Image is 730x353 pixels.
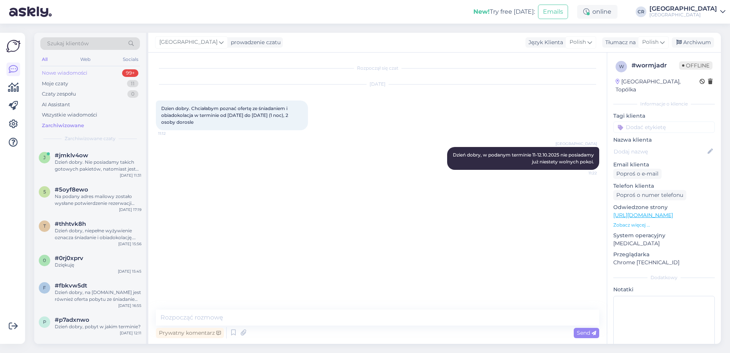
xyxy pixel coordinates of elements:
div: [DATE] 15:56 [118,241,141,247]
div: Nowe wiadomości [42,69,87,77]
div: AI Assistant [42,101,70,109]
span: Dzien dobry. Chciałabym poznać ofertę ze śniadaniem i obiadokolacja w terminie od [DATE] do [DATE... [161,105,289,125]
span: Zarchiwizowane czaty [65,135,116,142]
p: Przeglądarka [613,251,715,259]
div: Socials [121,54,140,64]
p: Nazwa klienta [613,136,715,144]
div: Try free [DATE]: [473,7,535,16]
span: w [619,64,624,69]
b: New! [473,8,490,15]
span: Polish [570,38,586,46]
div: [DATE] 11:31 [120,173,141,178]
div: Poproś o numer telefonu [613,190,686,200]
div: 0 [127,90,138,98]
div: Dodatkowy [613,274,715,281]
div: prowadzenie czatu [228,38,281,46]
span: 11:12 [158,131,187,136]
span: 5 [43,189,46,195]
span: Send [577,329,596,336]
span: j [43,155,46,160]
button: Emails [538,5,568,19]
div: [DATE] 12:11 [120,330,141,336]
div: Rozpoczął się czat [156,65,599,72]
p: Tagi klienta [613,112,715,120]
div: Dzień dobry, na [DOMAIN_NAME] jest również oferta pobytu ze śniadaniem i obiadokolacją. [55,289,141,303]
p: Chrome [TECHNICAL_ID] [613,259,715,267]
p: Telefon klienta [613,182,715,190]
div: CR [636,6,646,17]
div: Poproś o e-mail [613,169,662,179]
div: All [40,54,49,64]
div: Archiwum [672,37,714,48]
span: #p7adxnwo [55,316,89,323]
div: Moje czaty [42,80,68,88]
div: Dziękuję [55,262,141,268]
p: Notatki [613,286,715,294]
p: Odwiedzone strony [613,203,715,211]
div: [DATE] 17:19 [119,207,141,212]
div: Czaty zespołu [42,90,76,98]
span: Szukaj klientów [47,40,89,48]
div: Język Klienta [525,38,563,46]
span: Offline [679,61,713,70]
div: Na podany adres mailowy zostało wysłane potwierdzenie rezerwacji wraz z linkiem do wpłaty zaliczki. [55,193,141,207]
div: [DATE] 16:55 [118,303,141,308]
div: online [577,5,617,19]
span: #0rj0xprv [55,255,83,262]
div: Dzień dobry, niepełne wyżywienie oznacza śniadanie i obiadokolację. [GEOGRAPHIC_DATA] [55,227,141,241]
span: #5oyf8ewo [55,186,88,193]
p: System operacyjny [613,232,715,240]
p: Zobacz więcej ... [613,222,715,228]
div: [GEOGRAPHIC_DATA], Topólka [616,78,700,94]
span: #thhtvk8h [55,220,86,227]
p: [MEDICAL_DATA] [613,240,715,248]
div: # wormjadr [632,61,679,70]
div: Zarchiwizowane [42,122,84,129]
img: Askly Logo [6,39,21,53]
span: f [43,285,46,291]
span: 11:22 [568,170,597,176]
div: [GEOGRAPHIC_DATA] [649,12,717,18]
span: #jmklv4ow [55,152,88,159]
span: p [43,319,46,325]
span: Polish [642,38,659,46]
input: Dodaj nazwę [614,147,706,156]
div: [GEOGRAPHIC_DATA] [649,6,717,12]
span: [GEOGRAPHIC_DATA] [555,141,597,147]
div: [DATE] 15:45 [118,268,141,274]
span: Dzień dobry, w podanym terminie 11-12.10.2025 nie posiadamy już niestety wolnych pokoi. [453,152,595,165]
div: Tłumacz na [602,38,636,46]
span: t [43,223,46,229]
p: Email klienta [613,161,715,169]
div: Informacje o kliencie [613,101,715,107]
div: [DATE] [156,81,599,88]
span: [GEOGRAPHIC_DATA] [159,38,217,46]
div: Dzień dobry, pobyt w jakim terminie? [55,323,141,330]
div: Web [79,54,92,64]
div: 99+ [122,69,138,77]
a: [URL][DOMAIN_NAME] [613,212,673,219]
div: Wszystkie wiadomości [42,111,97,119]
input: Dodać etykietę [613,121,715,133]
span: 0 [43,257,46,263]
div: Dzień dobry. Nie posiadamy takich gotowych pakietów, natomiast jest możliwość wykupienia jednego ... [55,159,141,173]
div: 11 [127,80,138,88]
span: #fbkvw5dt [55,282,87,289]
div: Prywatny komentarz [156,328,224,338]
a: [GEOGRAPHIC_DATA][GEOGRAPHIC_DATA] [649,6,725,18]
